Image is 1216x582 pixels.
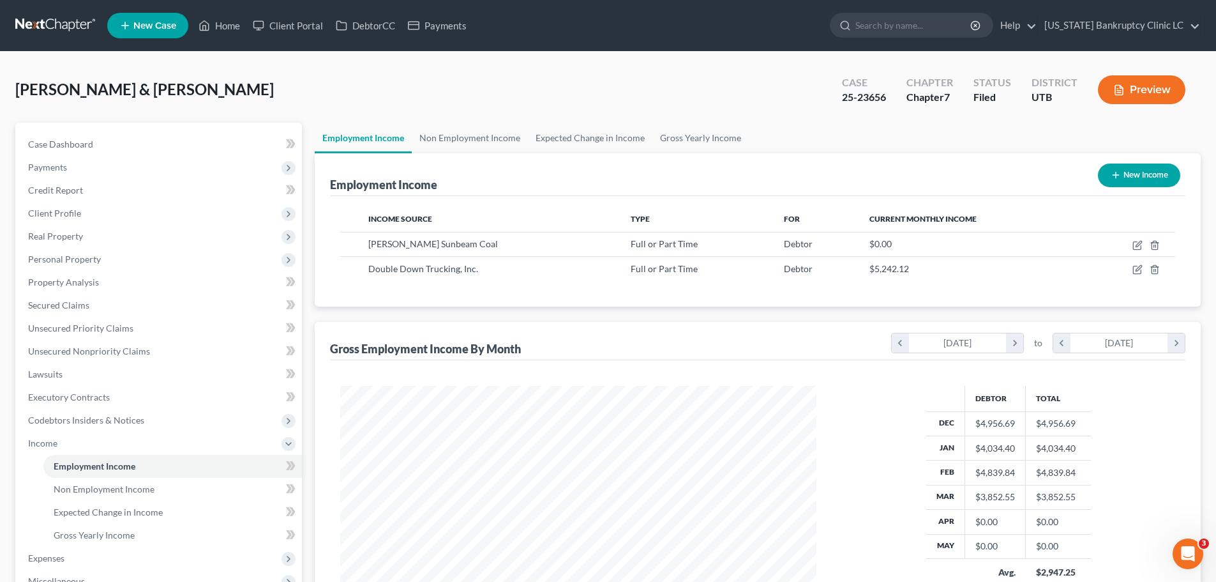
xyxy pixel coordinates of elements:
a: Property Analysis [18,271,302,294]
span: Double Down Trucking, Inc. [368,263,478,274]
span: Non Employment Income [54,484,154,494]
div: Employment Income [330,177,437,192]
span: Unsecured Nonpriority Claims [28,346,150,356]
span: Case Dashboard [28,139,93,149]
span: Lawsuits [28,369,63,379]
span: Employment Income [54,461,135,471]
th: Jan [926,436,965,460]
a: Client Portal [246,14,329,37]
span: $5,242.12 [869,263,909,274]
span: Gross Yearly Income [54,530,135,540]
a: Executory Contracts [18,386,302,409]
span: Type [631,214,650,224]
div: Chapter [906,75,953,90]
a: Unsecured Priority Claims [18,317,302,340]
span: Expenses [28,553,64,563]
span: to [1034,337,1042,349]
span: [PERSON_NAME] Sunbeam Coal [368,238,498,249]
div: $4,839.84 [975,466,1015,479]
i: chevron_left [1053,333,1070,353]
span: Executory Contracts [28,392,110,402]
a: Home [192,14,246,37]
span: Income Source [368,214,432,224]
a: Unsecured Nonpriority Claims [18,340,302,363]
span: [PERSON_NAME] & [PERSON_NAME] [15,80,274,98]
div: Avg. [975,566,1016,579]
a: Expected Change in Income [528,123,652,153]
div: District [1032,75,1077,90]
i: chevron_left [892,333,909,353]
a: Credit Report [18,179,302,202]
div: UTB [1032,90,1077,105]
div: 25-23656 [842,90,886,105]
input: Search by name... [855,13,972,37]
span: $0.00 [869,238,892,249]
i: chevron_right [1167,333,1185,353]
span: Current Monthly Income [869,214,977,224]
td: $0.00 [1026,510,1091,534]
td: $3,852.55 [1026,485,1091,509]
a: Help [994,14,1037,37]
span: For [784,214,800,224]
span: Debtor [784,238,813,249]
th: Feb [926,461,965,485]
span: Full or Part Time [631,238,698,249]
th: Dec [926,411,965,436]
div: [DATE] [1070,333,1168,353]
span: Codebtors Insiders & Notices [28,415,144,425]
th: Total [1026,386,1091,411]
td: $4,839.84 [1026,461,1091,485]
td: $0.00 [1026,534,1091,558]
div: [DATE] [909,333,1007,353]
a: [US_STATE] Bankruptcy Clinic LC [1038,14,1200,37]
th: Apr [926,510,965,534]
button: Preview [1098,75,1185,104]
span: Expected Change in Income [54,507,163,517]
th: Mar [926,485,965,509]
span: Debtor [784,263,813,274]
i: chevron_right [1006,333,1023,353]
a: Lawsuits [18,363,302,386]
th: May [926,534,965,558]
td: $4,956.69 [1026,411,1091,436]
div: Gross Employment Income By Month [330,341,521,356]
a: Secured Claims [18,294,302,317]
span: Secured Claims [28,300,89,310]
a: Non Employment Income [412,123,528,153]
th: Debtor [965,386,1026,411]
div: $4,034.40 [975,442,1015,455]
a: Gross Yearly Income [43,524,302,547]
span: Income [28,438,57,448]
div: $0.00 [975,540,1015,553]
span: Credit Report [28,185,83,195]
iframe: Intercom live chat [1173,539,1203,569]
span: Unsecured Priority Claims [28,323,133,333]
span: Personal Property [28,254,101,264]
a: Employment Income [43,455,302,478]
button: New Income [1098,164,1180,187]
a: Employment Income [315,123,412,153]
span: 7 [944,91,950,103]
span: Real Property [28,231,83,241]
a: Expected Change in Income [43,501,302,524]
span: Payments [28,162,67,172]
span: 3 [1199,539,1209,549]
span: New Case [133,21,176,31]
a: Non Employment Income [43,478,302,501]
div: Filed [973,90,1011,105]
div: Chapter [906,90,953,105]
a: Case Dashboard [18,133,302,156]
span: Full or Part Time [631,263,698,274]
div: $4,956.69 [975,417,1015,430]
span: Client Profile [28,208,81,218]
div: $0.00 [975,516,1015,528]
td: $4,034.40 [1026,436,1091,460]
a: DebtorCC [329,14,402,37]
a: Payments [402,14,473,37]
span: Property Analysis [28,277,99,287]
div: $3,852.55 [975,491,1015,503]
a: Gross Yearly Income [652,123,749,153]
div: $2,947.25 [1036,566,1081,579]
div: Case [842,75,886,90]
div: Status [973,75,1011,90]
